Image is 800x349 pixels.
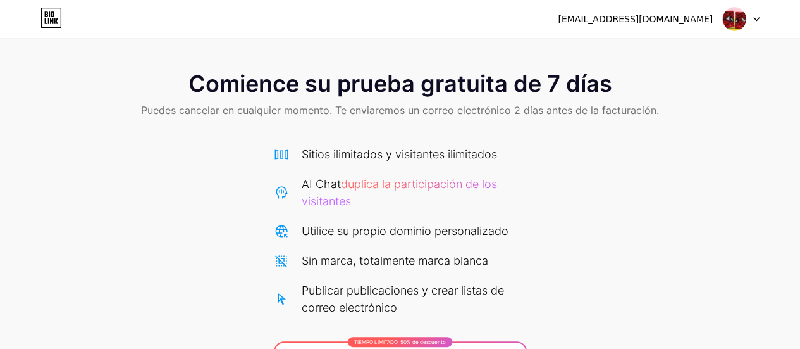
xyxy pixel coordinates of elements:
img: yamiledesings [722,7,746,31]
font: Sin marca, totalmente marca blanca [302,254,488,267]
font: [EMAIL_ADDRESS][DOMAIN_NAME] [558,14,713,24]
font: Utilice su propio dominio personalizado [302,224,508,238]
font: Comience su prueba gratuita de 7 días [188,70,612,98]
font: Puedes cancelar en cualquier momento. Te enviaremos un correo electrónico 2 días antes de la fact... [141,104,659,117]
font: Publicar publicaciones y crear listas de correo electrónico [302,284,504,314]
font: Sitios ilimitados y visitantes ilimitados [302,148,497,161]
font: duplica la participación de los visitantes [302,177,497,208]
font: TIEMPO LIMITADO: 50% de descuento [354,339,446,345]
font: AI Chat [302,177,341,191]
